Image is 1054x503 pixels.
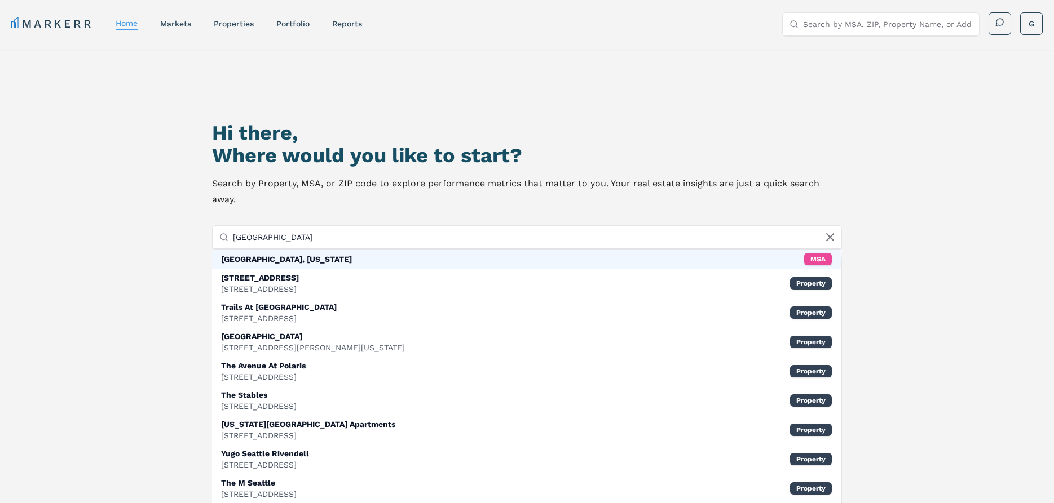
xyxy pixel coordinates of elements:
[221,360,306,371] div: The Avenue At Polaris
[212,176,841,207] p: Search by Property, MSA, or ZIP code to explore performance metrics that matter to you. Your real...
[221,488,297,500] div: [STREET_ADDRESS]
[116,19,138,28] a: home
[221,477,297,488] div: The M Seattle
[1029,18,1034,29] span: G
[221,448,309,459] div: Yugo Seattle Rivendell
[803,13,972,35] input: Search by MSA, ZIP, Property Name, or Address
[214,19,254,28] a: properties
[221,301,337,313] div: Trails At [GEOGRAPHIC_DATA]
[212,122,841,144] h1: Hi there,
[221,371,306,382] div: [STREET_ADDRESS]
[790,453,832,465] div: Property
[11,16,93,32] a: MARKERR
[221,253,352,265] div: [GEOGRAPHIC_DATA], [US_STATE]
[221,389,297,400] div: The Stables
[212,269,840,298] div: Property: 340 N Seattle Avenue
[221,331,405,342] div: [GEOGRAPHIC_DATA]
[221,283,299,295] div: [STREET_ADDRESS]
[1020,12,1043,35] button: G
[160,19,191,28] a: markets
[221,430,395,441] div: [STREET_ADDRESS]
[276,19,310,28] a: Portfolio
[790,365,832,377] div: Property
[221,342,405,353] div: [STREET_ADDRESS][PERSON_NAME][US_STATE]
[221,419,395,430] div: [US_STATE][GEOGRAPHIC_DATA] Apartments
[212,144,841,167] h2: Where would you like to start?
[233,226,834,248] input: Search by MSA, ZIP, Property Name, or Address
[790,306,832,319] div: Property
[212,386,840,415] div: Property: The Stables
[212,415,840,444] div: Property: Washington Square Apartments
[212,444,840,474] div: Property: Yugo Seattle Rivendell
[332,19,362,28] a: reports
[221,400,297,412] div: [STREET_ADDRESS]
[212,327,840,357] div: Property: Seattle House
[790,394,832,407] div: Property
[790,482,832,495] div: Property
[212,474,840,503] div: Property: The M Seattle
[790,336,832,348] div: Property
[212,357,840,386] div: Property: The Avenue At Polaris
[790,424,832,436] div: Property
[790,277,832,290] div: Property
[804,253,832,265] div: MSA
[221,272,299,283] div: [STREET_ADDRESS]
[221,459,309,470] div: [STREET_ADDRESS]
[212,250,840,269] div: MSA: Seattle, Washington
[221,313,337,324] div: [STREET_ADDRESS]
[212,298,840,327] div: Property: Trails At Rock Creek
